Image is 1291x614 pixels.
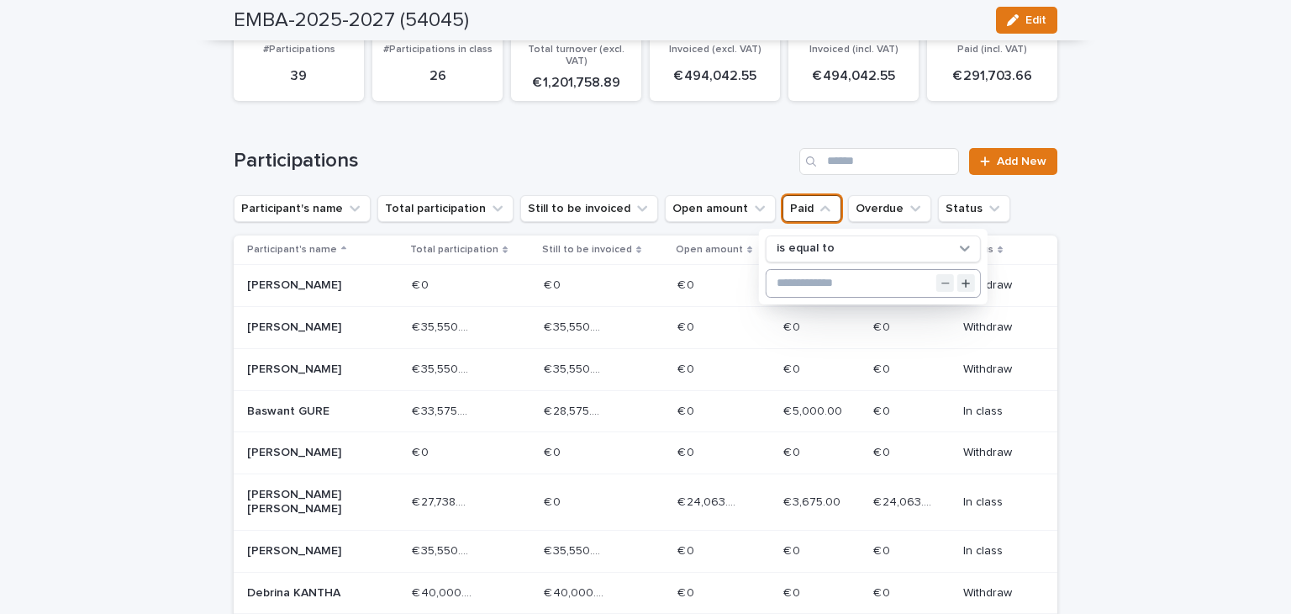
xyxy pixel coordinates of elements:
p: Still to be invoiced [542,241,632,259]
p: € 40,000.00 [412,583,475,601]
p: Withdraw [963,586,1030,601]
p: € 5,000.00 [783,401,846,419]
button: Participant's name [234,195,371,222]
span: #Participations in class [383,45,493,55]
p: € 0 [873,583,893,601]
p: Debrina KANTHA [247,586,367,601]
p: € 0 [873,401,893,419]
p: [PERSON_NAME] [247,363,367,377]
p: € 40,000.00 [544,583,607,601]
p: € 0 [873,359,893,377]
p: € 291,703.66 [937,68,1047,84]
p: [PERSON_NAME] [247,320,367,335]
span: Add New [997,156,1046,167]
p: € 494,042.55 [798,68,909,84]
p: € 24,063.90 [677,492,740,510]
p: 39 [244,68,354,84]
p: € 0 [677,401,698,419]
p: 26 [382,68,493,84]
p: € 35,550.00 [412,541,475,558]
p: € 35,550.00 [412,359,475,377]
p: € 1,201,758.89 [521,75,631,91]
p: € 0 [783,442,804,460]
button: Decrement value [936,274,954,292]
p: € 35,550.00 [544,317,607,335]
p: Withdraw [963,320,1030,335]
tr: [PERSON_NAME]€ 35,550.00€ 35,550.00 € 35,550.00€ 35,550.00 € 0€ 0 € 0€ 0 € 0€ 0 In class [234,530,1057,572]
button: Status [938,195,1010,222]
button: Increment value [957,274,975,292]
p: € 0 [873,442,893,460]
span: Invoiced (excl. VAT) [669,45,761,55]
button: Edit [996,7,1057,34]
p: In class [963,544,1030,558]
button: Paid [783,195,841,222]
p: € 0 [544,275,564,293]
p: € 0 [783,583,804,601]
p: € 0 [783,359,804,377]
p: € 0 [677,275,698,293]
p: € 0 [677,317,698,335]
p: € 0 [412,442,432,460]
p: Open amount [676,241,743,259]
button: Total participation [377,195,514,222]
a: Add New [969,148,1057,175]
p: [PERSON_NAME] [247,278,367,293]
p: € 494,042.55 [660,68,770,84]
p: € 0 [677,442,698,460]
p: € 35,550.00 [544,359,607,377]
tr: Baswant GURE€ 33,575.00€ 33,575.00 € 28,575.00€ 28,575.00 € 0€ 0 € 5,000.00€ 5,000.00 € 0€ 0 In c... [234,390,1057,432]
p: € 0 [873,317,893,335]
input: Search [799,148,959,175]
p: [PERSON_NAME] [PERSON_NAME] [247,488,367,516]
p: € 3,675.00 [783,492,844,510]
p: € 0 [544,442,564,460]
p: € 28,575.00 [544,401,607,419]
p: In class [963,495,1030,510]
tr: [PERSON_NAME]€ 35,550.00€ 35,550.00 € 35,550.00€ 35,550.00 € 0€ 0 € 0€ 0 € 0€ 0 Withdraw [234,306,1057,348]
p: € 0 [677,541,698,558]
p: Withdraw [963,363,1030,377]
p: [PERSON_NAME] [247,544,367,558]
p: € 0 [783,317,804,335]
p: € 0 [412,275,432,293]
tr: [PERSON_NAME] [PERSON_NAME]€ 27,738.90€ 27,738.90 € 0€ 0 € 24,063.90€ 24,063.90 € 3,675.00€ 3,675... [234,474,1057,531]
p: [PERSON_NAME] [247,446,367,460]
tr: [PERSON_NAME]€ 35,550.00€ 35,550.00 € 35,550.00€ 35,550.00 € 0€ 0 € 0€ 0 € 0€ 0 Withdraw [234,348,1057,390]
button: Open amount [665,195,776,222]
p: Baswant GURE [247,405,367,419]
p: € 0 [677,583,698,601]
p: € 0 [783,541,804,558]
p: € 35,550.00 [544,541,607,558]
h1: Participations [234,149,793,173]
p: € 0 [873,541,893,558]
button: Still to be invoiced [520,195,658,222]
p: € 33,575.00 [412,401,475,419]
button: Overdue [848,195,931,222]
p: € 0 [677,359,698,377]
p: Total participation [410,241,498,259]
span: Total turnover (excl. VAT) [528,45,624,66]
h2: EMBA-2025-2027 (54045) [234,8,469,33]
p: € 27,738.90 [412,492,475,510]
p: € 0 [544,492,564,510]
tr: [PERSON_NAME]€ 0€ 0 € 0€ 0 € 0€ 0 € 0€ 0 € 0€ 0 Withdraw [234,265,1057,307]
p: Participant's name [247,241,337,259]
tr: Debrina KANTHA€ 40,000.00€ 40,000.00 € 40,000.00€ 40,000.00 € 0€ 0 € 0€ 0 € 0€ 0 Withdraw [234,572,1057,614]
p: is equal to [777,241,835,256]
tr: [PERSON_NAME]€ 0€ 0 € 0€ 0 € 0€ 0 € 0€ 0 € 0€ 0 Withdraw [234,432,1057,474]
p: Withdraw [963,446,1030,460]
p: Withdraw [963,278,1030,293]
p: € 24,063.90 [873,492,936,510]
p: In class [963,405,1030,419]
span: #Participations [263,45,335,55]
span: Invoiced (incl. VAT) [809,45,898,55]
p: € 35,550.00 [412,317,475,335]
span: Edit [1025,14,1046,26]
span: Paid (incl. VAT) [957,45,1027,55]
